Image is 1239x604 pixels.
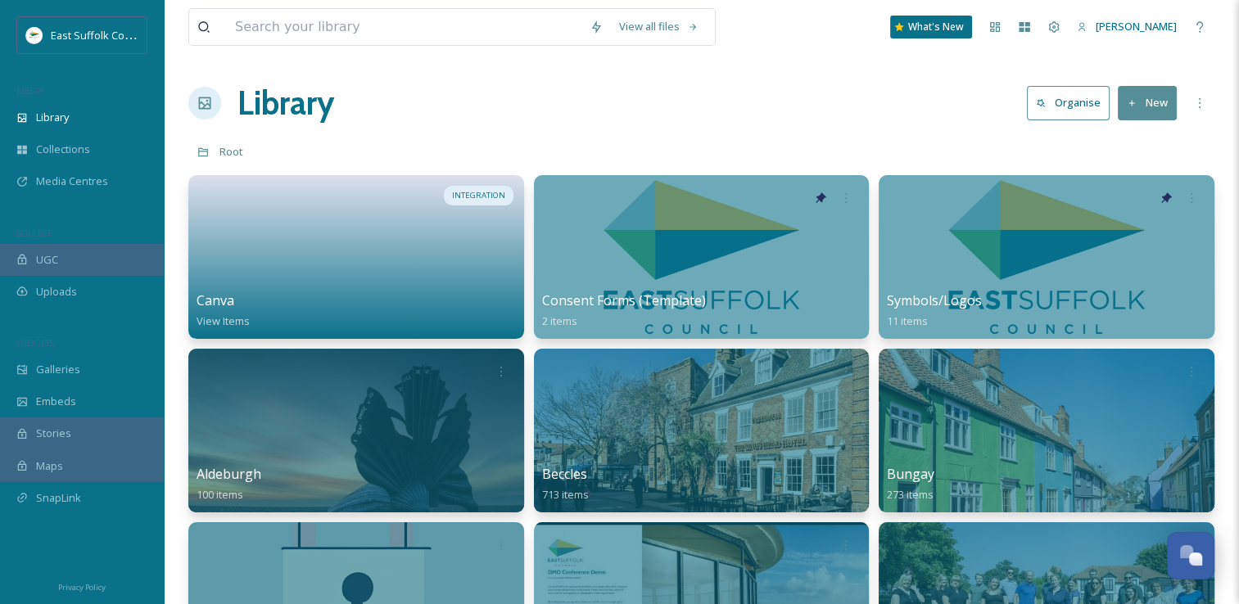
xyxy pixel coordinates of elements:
[227,9,581,45] input: Search your library
[237,79,334,128] a: Library
[542,291,706,309] span: Consent Forms (Template)
[887,293,982,328] a: Symbols/Logos11 items
[1027,86,1118,119] a: Organise
[36,284,77,300] span: Uploads
[542,487,589,502] span: 713 items
[887,487,934,502] span: 273 items
[1069,11,1185,43] a: [PERSON_NAME]
[188,175,524,339] a: INTEGRATIONCanvaView Items
[452,190,505,201] span: INTEGRATION
[542,467,589,502] a: Beccles713 items
[1096,19,1177,34] span: [PERSON_NAME]
[1027,86,1110,119] button: Organise
[542,465,587,483] span: Beccles
[887,313,928,328] span: 11 items
[36,362,80,377] span: Galleries
[197,313,250,328] span: View Items
[887,291,982,309] span: Symbols/Logos
[16,227,52,239] span: COLLECT
[887,467,934,502] a: Bungay273 items
[197,465,261,483] span: Aldeburgh
[542,313,577,328] span: 2 items
[36,252,58,268] span: UGC
[1167,532,1214,579] button: Open Chat
[1118,86,1177,119] button: New
[611,11,707,43] a: View all files
[36,490,81,506] span: SnapLink
[887,465,934,483] span: Bungay
[58,582,106,593] span: Privacy Policy
[58,576,106,596] a: Privacy Policy
[36,394,76,409] span: Embeds
[197,467,261,502] a: Aldeburgh100 items
[219,142,243,161] a: Root
[36,426,71,441] span: Stories
[36,142,90,157] span: Collections
[51,27,147,43] span: East Suffolk Council
[36,110,69,125] span: Library
[197,487,243,502] span: 100 items
[36,458,63,474] span: Maps
[36,174,108,189] span: Media Centres
[219,144,243,159] span: Root
[16,84,45,97] span: MEDIA
[542,293,706,328] a: Consent Forms (Template)2 items
[197,291,234,309] span: Canva
[16,336,54,349] span: WIDGETS
[26,27,43,43] img: ESC%20Logo.png
[890,16,972,38] a: What's New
